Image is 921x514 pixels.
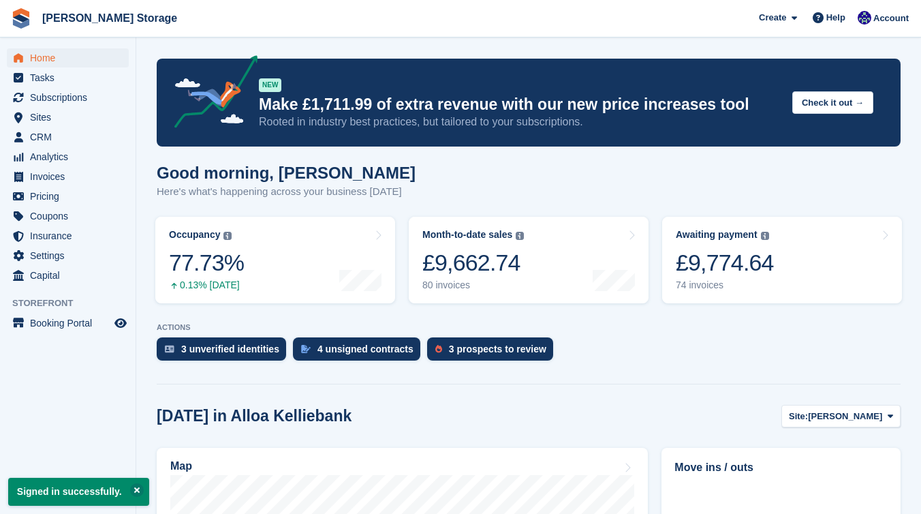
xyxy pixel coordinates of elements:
span: Storefront [12,297,136,310]
a: menu [7,266,129,285]
img: verify_identity-adf6edd0f0f0b5bbfe63781bf79b02c33cf7c696d77639b501bdc392416b5a36.svg [165,345,174,353]
a: Month-to-date sales £9,662.74 80 invoices [409,217,649,303]
h2: Move ins / outs [674,459,888,476]
span: Subscriptions [30,88,112,107]
div: Month-to-date sales [422,229,512,241]
img: prospect-51fa495bee0391a8d652442698ab0144808aea92771e9ea1ae160a38d050c398.svg [435,345,442,353]
img: icon-info-grey-7440780725fd019a000dd9b08b2336e03edf1995a4989e88bcd33f0948082b44.svg [516,232,524,240]
span: Help [826,11,845,25]
p: ACTIONS [157,323,901,332]
span: Site: [789,410,808,423]
span: Pricing [30,187,112,206]
span: Booking Portal [30,314,112,333]
img: Ross Watt [858,11,871,25]
button: Check it out → [792,91,873,114]
a: menu [7,68,129,87]
img: price-adjustments-announcement-icon-8257ccfd72463d97f412b2fc003d46551f7dbcb40ab6d574587a9cd5c0d94... [163,55,258,133]
a: Preview store [112,315,129,331]
p: Rooted in industry best practices, but tailored to your subscriptions. [259,115,781,130]
a: Awaiting payment £9,774.64 74 invoices [662,217,902,303]
span: [PERSON_NAME] [808,410,882,423]
a: menu [7,207,129,226]
h2: [DATE] in Alloa Kelliebank [157,407,352,425]
div: 3 prospects to review [449,344,546,354]
a: menu [7,88,129,107]
span: Sites [30,108,112,127]
a: menu [7,48,129,67]
span: Create [759,11,786,25]
a: 3 unverified identities [157,337,293,367]
div: £9,662.74 [422,249,524,277]
div: 0.13% [DATE] [169,279,244,291]
img: icon-info-grey-7440780725fd019a000dd9b08b2336e03edf1995a4989e88bcd33f0948082b44.svg [223,232,232,240]
div: Occupancy [169,229,220,241]
div: Awaiting payment [676,229,758,241]
a: menu [7,167,129,186]
div: 74 invoices [676,279,774,291]
div: 4 unsigned contracts [317,344,413,354]
div: £9,774.64 [676,249,774,277]
h2: Map [170,460,192,472]
a: menu [7,314,129,333]
a: menu [7,147,129,166]
span: Home [30,48,112,67]
a: menu [7,246,129,265]
button: Site: [PERSON_NAME] [781,405,901,427]
p: Make £1,711.99 of extra revenue with our new price increases tool [259,95,781,115]
span: Capital [30,266,112,285]
span: Tasks [30,68,112,87]
span: Coupons [30,207,112,226]
img: contract_signature_icon-13c848040528278c33f63329250d36e43548de30e8caae1d1a13099fd9432cc5.svg [301,345,311,353]
div: 3 unverified identities [181,344,279,354]
h1: Good morning, [PERSON_NAME] [157,164,416,182]
span: Analytics [30,147,112,166]
img: stora-icon-8386f47178a22dfd0bd8f6a31ec36ba5ce8667c1dd55bd0f319d3a0aa187defe.svg [11,8,31,29]
a: menu [7,187,129,206]
span: Account [873,12,909,25]
span: Insurance [30,226,112,245]
span: Settings [30,246,112,265]
a: menu [7,108,129,127]
img: icon-info-grey-7440780725fd019a000dd9b08b2336e03edf1995a4989e88bcd33f0948082b44.svg [761,232,769,240]
a: 3 prospects to review [427,337,560,367]
p: Here's what's happening across your business [DATE] [157,184,416,200]
div: NEW [259,78,281,92]
a: menu [7,127,129,147]
div: 77.73% [169,249,244,277]
span: CRM [30,127,112,147]
div: 80 invoices [422,279,524,291]
a: [PERSON_NAME] Storage [37,7,183,29]
a: 4 unsigned contracts [293,337,427,367]
p: Signed in successfully. [8,478,149,506]
a: menu [7,226,129,245]
a: Occupancy 77.73% 0.13% [DATE] [155,217,395,303]
span: Invoices [30,167,112,186]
